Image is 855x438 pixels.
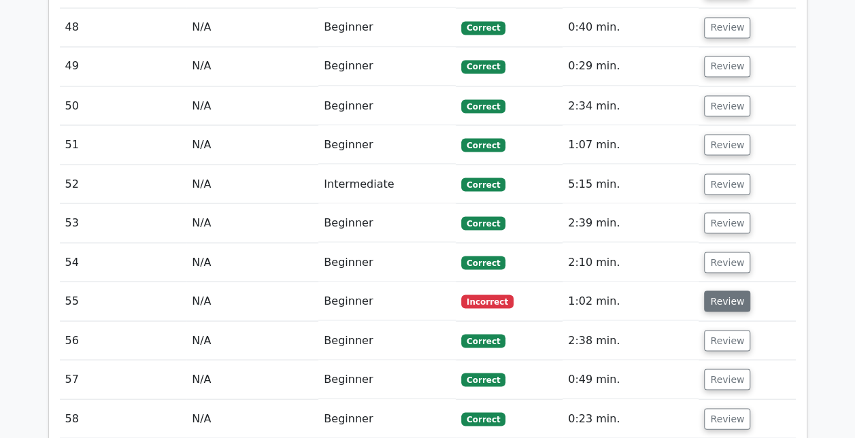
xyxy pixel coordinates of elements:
[318,321,456,360] td: Beginner
[563,203,699,242] td: 2:39 min.
[60,8,187,47] td: 48
[461,21,505,35] span: Correct
[563,321,699,360] td: 2:38 min.
[461,99,505,113] span: Correct
[60,321,187,360] td: 56
[186,321,318,360] td: N/A
[704,252,750,273] button: Review
[704,95,750,116] button: Review
[318,203,456,242] td: Beginner
[461,294,514,308] span: Incorrect
[60,399,187,438] td: 58
[186,360,318,399] td: N/A
[704,369,750,390] button: Review
[318,86,456,125] td: Beginner
[704,134,750,155] button: Review
[318,165,456,203] td: Intermediate
[563,360,699,399] td: 0:49 min.
[563,47,699,86] td: 0:29 min.
[318,125,456,164] td: Beginner
[186,8,318,47] td: N/A
[60,282,187,320] td: 55
[563,282,699,320] td: 1:02 min.
[186,203,318,242] td: N/A
[60,47,187,86] td: 49
[60,243,187,282] td: 54
[318,243,456,282] td: Beginner
[186,47,318,86] td: N/A
[704,212,750,233] button: Review
[704,173,750,195] button: Review
[318,282,456,320] td: Beginner
[318,360,456,399] td: Beginner
[461,60,505,73] span: Correct
[186,125,318,164] td: N/A
[563,165,699,203] td: 5:15 min.
[60,86,187,125] td: 50
[60,125,187,164] td: 51
[186,282,318,320] td: N/A
[563,399,699,438] td: 0:23 min.
[563,8,699,47] td: 0:40 min.
[563,125,699,164] td: 1:07 min.
[60,360,187,399] td: 57
[704,290,750,311] button: Review
[563,243,699,282] td: 2:10 min.
[461,216,505,230] span: Correct
[563,86,699,125] td: 2:34 min.
[704,408,750,429] button: Review
[461,256,505,269] span: Correct
[461,412,505,426] span: Correct
[461,334,505,348] span: Correct
[461,178,505,191] span: Correct
[60,203,187,242] td: 53
[461,373,505,386] span: Correct
[704,330,750,351] button: Review
[60,165,187,203] td: 52
[186,243,318,282] td: N/A
[704,17,750,38] button: Review
[186,399,318,438] td: N/A
[318,47,456,86] td: Beginner
[186,86,318,125] td: N/A
[186,165,318,203] td: N/A
[461,138,505,152] span: Correct
[318,399,456,438] td: Beginner
[704,56,750,77] button: Review
[318,8,456,47] td: Beginner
